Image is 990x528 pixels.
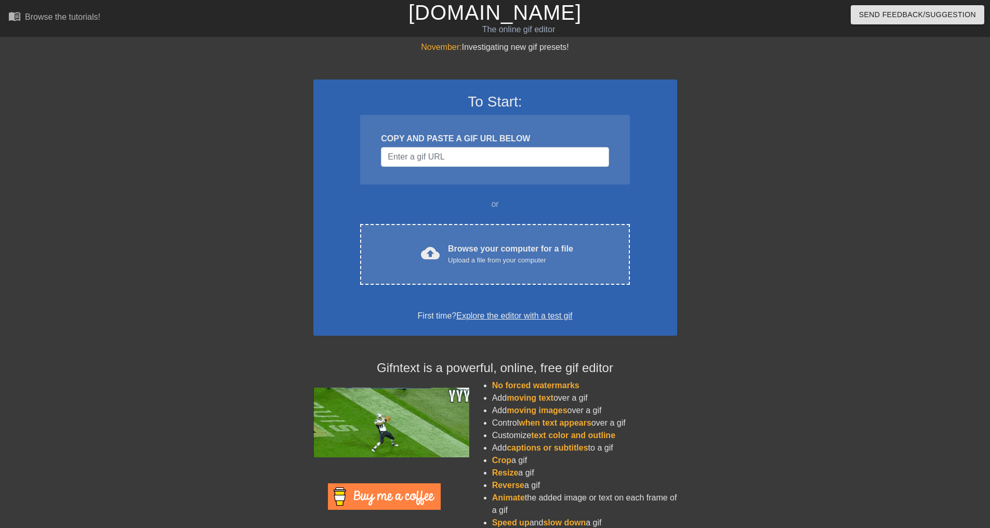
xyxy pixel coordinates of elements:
[313,388,469,457] img: football_small.gif
[335,23,702,36] div: The online gif editor
[448,255,573,266] div: Upload a file from your computer
[456,311,572,320] a: Explore the editor with a test gif
[507,406,567,415] span: moving images
[381,147,609,167] input: Username
[492,454,677,467] li: a gif
[492,481,524,490] span: Reverse
[492,456,511,465] span: Crop
[492,467,677,479] li: a gif
[492,381,579,390] span: No forced watermarks
[381,133,609,145] div: COPY AND PASTE A GIF URL BELOW
[492,492,677,517] li: the added image or text on each frame of a gif
[531,431,615,440] span: text color and outline
[328,483,441,510] img: Buy Me A Coffee
[492,417,677,429] li: Control over a gif
[492,468,519,477] span: Resize
[519,418,591,427] span: when text appears
[492,429,677,442] li: Customize
[421,244,440,262] span: cloud_upload
[859,8,976,21] span: Send Feedback/Suggestion
[851,5,984,24] button: Send Feedback/Suggestion
[492,442,677,454] li: Add to a gif
[8,10,21,22] span: menu_book
[327,310,664,322] div: First time?
[8,10,100,26] a: Browse the tutorials!
[448,243,573,266] div: Browse your computer for a file
[543,518,586,527] span: slow down
[340,198,650,210] div: or
[25,12,100,21] div: Browse the tutorials!
[313,361,677,376] h4: Gifntext is a powerful, online, free gif editor
[492,493,525,502] span: Animate
[492,392,677,404] li: Add over a gif
[492,404,677,417] li: Add over a gif
[507,443,588,452] span: captions or subtitles
[507,393,553,402] span: moving text
[408,1,582,24] a: [DOMAIN_NAME]
[492,479,677,492] li: a gif
[313,41,677,54] div: Investigating new gif presets!
[421,43,461,51] span: November:
[327,93,664,111] h3: To Start:
[492,518,530,527] span: Speed up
